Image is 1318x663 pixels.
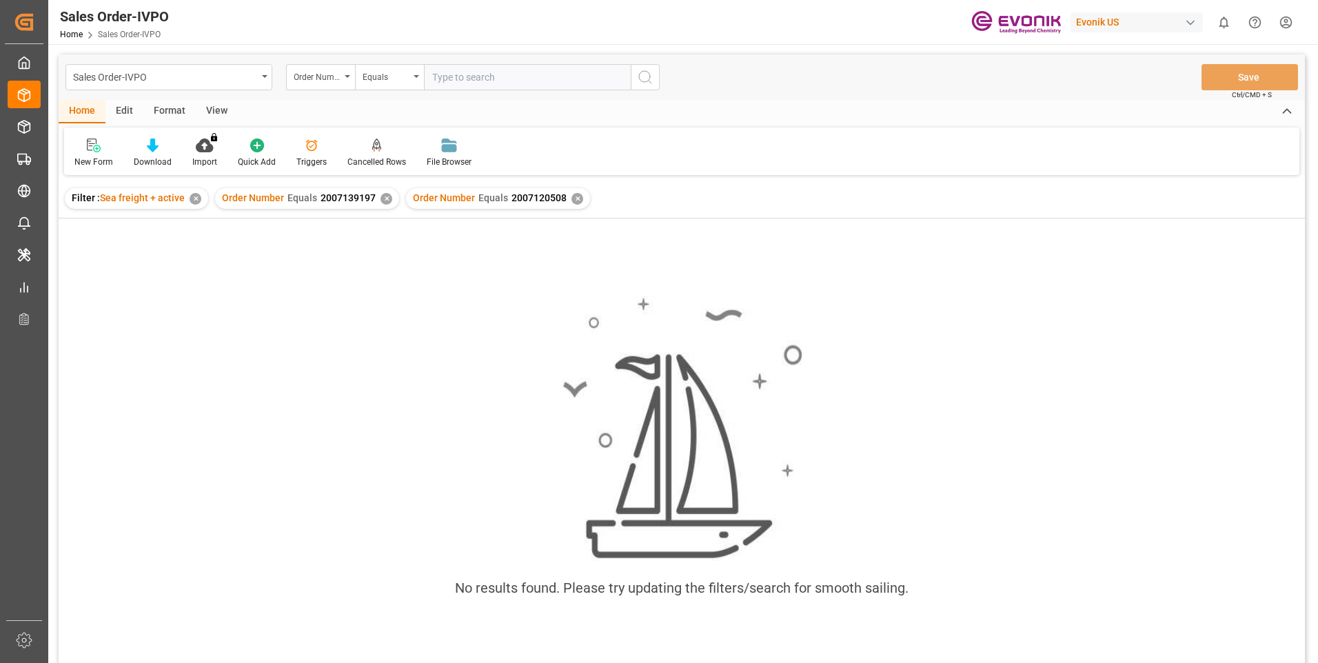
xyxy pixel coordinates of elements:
[60,30,83,39] a: Home
[511,192,567,203] span: 2007120508
[355,64,424,90] button: open menu
[455,578,909,598] div: No results found. Please try updating the filters/search for smooth sailing.
[238,156,276,168] div: Quick Add
[65,64,272,90] button: open menu
[427,156,472,168] div: File Browser
[478,192,508,203] span: Equals
[294,68,341,83] div: Order Number
[1071,12,1203,32] div: Evonik US
[1071,9,1208,35] button: Evonik US
[286,64,355,90] button: open menu
[74,156,113,168] div: New Form
[363,68,409,83] div: Equals
[1208,7,1239,38] button: show 0 new notifications
[287,192,317,203] span: Equals
[381,193,392,205] div: ✕
[321,192,376,203] span: 2007139197
[143,100,196,123] div: Format
[296,156,327,168] div: Triggers
[105,100,143,123] div: Edit
[1232,90,1272,100] span: Ctrl/CMD + S
[561,296,802,561] img: smooth_sailing.jpeg
[571,193,583,205] div: ✕
[59,100,105,123] div: Home
[347,156,406,168] div: Cancelled Rows
[631,64,660,90] button: search button
[60,6,169,27] div: Sales Order-IVPO
[413,192,475,203] span: Order Number
[73,68,257,85] div: Sales Order-IVPO
[1202,64,1298,90] button: Save
[100,192,185,203] span: Sea freight + active
[134,156,172,168] div: Download
[222,192,284,203] span: Order Number
[72,192,100,203] span: Filter :
[971,10,1061,34] img: Evonik-brand-mark-Deep-Purple-RGB.jpeg_1700498283.jpeg
[196,100,238,123] div: View
[1239,7,1270,38] button: Help Center
[190,193,201,205] div: ✕
[424,64,631,90] input: Type to search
